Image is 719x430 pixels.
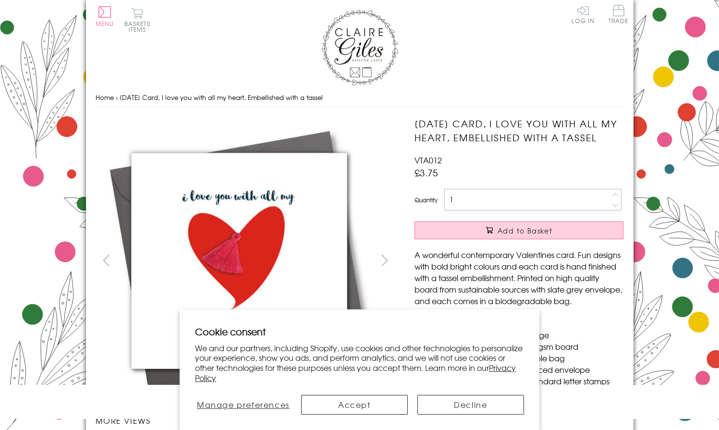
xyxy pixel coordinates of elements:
h2: Cookie consent [195,325,524,338]
label: Quantity [414,196,438,204]
button: Basket0 items [124,8,151,32]
h1: [DATE] Card, I love you with all my heart, Embellished with a tassel [414,117,623,145]
img: Claire Giles Greetings Cards [321,10,398,86]
button: prev [96,249,117,271]
button: Decline [417,395,524,415]
button: Accept [301,395,408,415]
a: Trade [609,5,629,25]
span: [DATE] Card, I love you with all my heart, Embellished with a tassel [120,93,323,102]
span: Trade [609,5,629,24]
span: › [116,93,118,102]
nav: breadcrumbs [96,88,624,108]
h3: More views [96,415,396,426]
button: Add to Basket [414,221,623,239]
span: VTA012 [414,154,442,166]
span: 0 items [129,19,151,34]
span: Add to Basket [498,226,552,235]
button: Menu [96,6,114,26]
a: Home [96,93,114,102]
span: Manage preferences [197,399,290,410]
span: £3.75 [414,166,438,179]
button: Manage preferences [195,395,291,415]
span: Menu [96,19,114,28]
a: Privacy Policy [195,362,516,383]
p: We and our partners, including Shopify, use cookies and other technologies to personalize your ex... [195,343,524,383]
button: next [374,249,395,271]
img: Valentine's Day Card, I love you with all my heart, Embellished with a tassel [395,117,683,405]
img: Valentine's Day Card, I love you with all my heart, Embellished with a tassel [95,117,383,405]
p: A wonderful contemporary Valentines card. Fun designs with bold bright colours and each card is h... [414,249,623,307]
a: Log In [572,5,595,24]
